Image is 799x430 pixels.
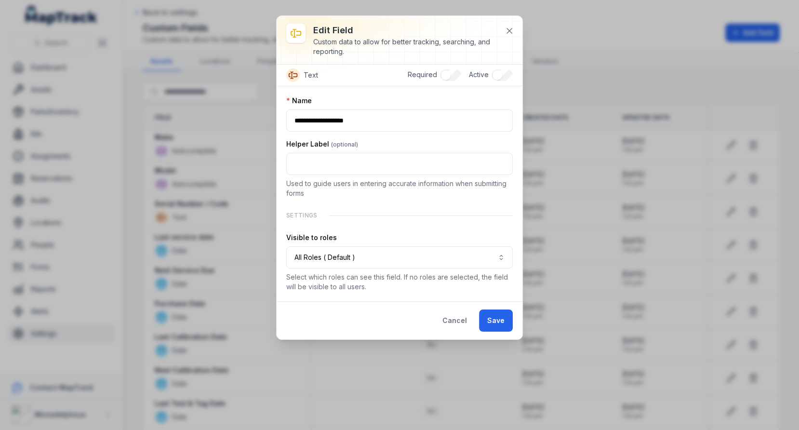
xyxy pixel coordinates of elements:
input: :r90:-form-item-label [286,109,513,132]
span: Text [304,70,318,80]
p: Used to guide users in entering accurate information when submitting forms [286,179,513,198]
label: Name [286,96,312,106]
label: Visible to roles [286,233,337,242]
span: Required [408,70,437,79]
button: Cancel [434,309,475,332]
h3: Edit field [313,24,497,37]
div: Custom data to allow for better tracking, searching, and reporting. [313,37,497,56]
button: All Roles ( Default ) [286,246,513,269]
div: Settings [286,206,513,225]
button: Save [479,309,513,332]
input: :r91:-form-item-label [286,153,513,175]
p: Select which roles can see this field. If no roles are selected, the field will be visible to all... [286,272,513,292]
label: Helper Label [286,139,358,149]
span: Active [469,70,489,79]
